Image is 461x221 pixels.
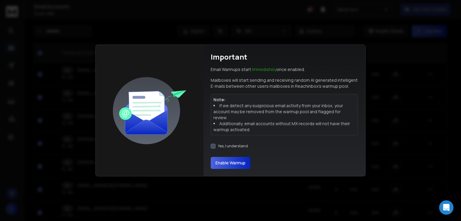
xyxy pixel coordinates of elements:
[213,97,355,103] p: Note:
[211,157,250,169] button: Enable Warmup
[252,66,276,72] span: Immediately
[213,121,355,133] li: Additionally, email accounts without MX records will not have their warmup activated.
[439,200,453,215] div: Open Intercom Messenger
[218,144,248,149] label: Yes, I understand
[213,103,355,121] li: If we detect any suspicious email activity from your inbox, your account may be removed from the ...
[211,66,305,72] p: Email Warmups start once enabled.
[211,77,358,89] p: Mailboxes will start sending and receiving random AI generated intelligent E-mails between other ...
[211,52,247,62] h1: Important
